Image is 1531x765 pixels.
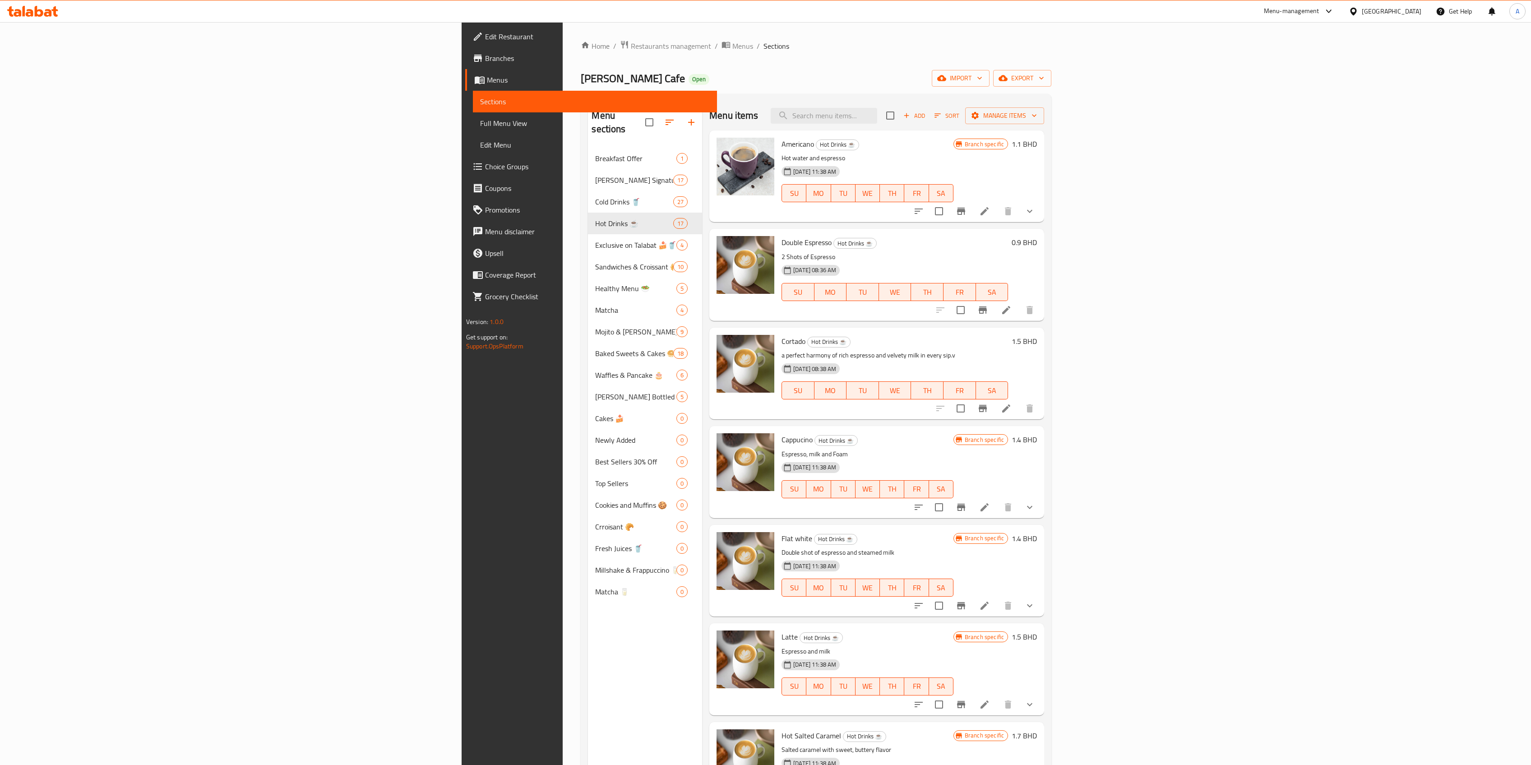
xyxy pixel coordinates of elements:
[717,433,774,491] img: Cappucino
[674,219,687,228] span: 17
[881,106,900,125] span: Select section
[588,148,702,169] div: Breakfast Offer1
[816,139,859,150] div: Hot Drinks ☕
[677,566,687,575] span: 0
[588,321,702,343] div: Mojito & [PERSON_NAME] 🍷9
[677,544,687,553] span: 0
[979,600,990,611] a: Edit menu item
[1516,6,1519,16] span: A
[722,40,753,52] a: Menus
[485,269,710,280] span: Coverage Report
[466,316,488,328] span: Version:
[883,581,901,594] span: TH
[1024,600,1035,611] svg: Show Choices
[831,184,856,202] button: TU
[673,261,688,272] div: items
[595,153,676,164] span: Breakfast Offer
[976,381,1008,399] button: SA
[997,200,1019,222] button: delete
[965,107,1044,124] button: Manage items
[835,482,852,496] span: TU
[677,501,687,510] span: 0
[846,283,879,301] button: TU
[808,337,850,347] span: Hot Drinks ☕
[595,326,676,337] span: Mojito & [PERSON_NAME] 🍷
[883,187,901,200] span: TH
[485,183,710,194] span: Coupons
[595,370,676,380] span: Waffles & Pancake 🎂
[939,73,982,84] span: import
[676,565,688,575] div: items
[673,218,688,229] div: items
[831,480,856,498] button: TU
[933,187,950,200] span: SA
[902,111,926,121] span: Add
[581,40,1051,52] nav: breadcrumb
[595,456,676,467] div: Best Sellers 30% Off
[465,26,717,47] a: Edit Restaurant
[790,365,840,373] span: [DATE] 08:38 AM
[835,680,852,693] span: TU
[473,112,717,134] a: Full Menu View
[980,286,1005,299] span: SA
[786,384,810,397] span: SU
[782,283,814,301] button: SU
[595,196,673,207] span: Cold Drinks 🥤
[676,456,688,467] div: items
[674,263,687,271] span: 10
[908,595,930,617] button: sort-choices
[786,581,803,594] span: SU
[908,680,925,693] span: FR
[979,699,990,710] a: Edit menu item
[859,482,876,496] span: WE
[782,480,806,498] button: SU
[588,256,702,278] div: Sandwiches & Croissant 🥐🍔10
[676,153,688,164] div: items
[786,286,810,299] span: SU
[1001,305,1012,315] a: Edit menu item
[677,284,687,293] span: 5
[485,53,710,64] span: Branches
[640,113,659,132] span: Select all sections
[934,111,959,121] span: Sort
[786,187,803,200] span: SU
[490,316,504,328] span: 1.0.0
[930,498,948,517] span: Select to update
[880,184,904,202] button: TH
[818,384,843,397] span: MO
[908,581,925,594] span: FR
[947,384,972,397] span: FR
[947,286,972,299] span: FR
[782,184,806,202] button: SU
[771,108,877,124] input: search
[810,482,827,496] span: MO
[929,579,953,597] button: SA
[717,236,774,294] img: Double Espresso
[904,480,929,498] button: FR
[676,326,688,337] div: items
[485,226,710,237] span: Menu disclaimer
[782,449,953,460] p: Espresso, milk and Foam
[595,283,676,294] span: Healthy Menu 🥗
[595,413,676,424] span: Cakes 🍰
[908,200,930,222] button: sort-choices
[717,335,774,393] img: Cortado
[680,111,702,133] button: Add section
[480,139,710,150] span: Edit Menu
[677,458,687,466] span: 0
[915,286,940,299] span: TH
[834,238,876,249] span: Hot Drinks ☕
[677,371,687,380] span: 6
[979,206,990,217] a: Edit menu item
[595,175,673,185] span: [PERSON_NAME] Signatures 👑
[782,381,814,399] button: SU
[806,677,831,695] button: MO
[677,436,687,445] span: 0
[485,31,710,42] span: Edit Restaurant
[717,532,774,590] img: Flat white
[904,677,929,695] button: FR
[588,516,702,538] div: Crroisant 🥐0
[859,680,876,693] span: WE
[1019,694,1041,715] button: show more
